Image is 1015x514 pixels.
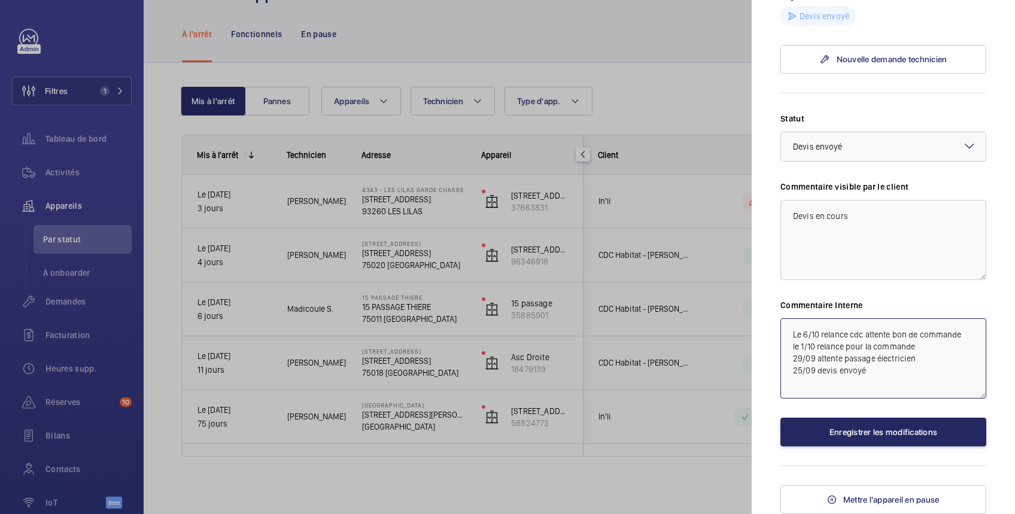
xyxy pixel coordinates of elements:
button: Mettre l'appareil en pause [780,485,986,514]
label: Commentaire visible par le client [780,181,986,193]
button: Enregistrer les modifications [780,418,986,446]
label: Statut [780,112,986,124]
a: Nouvelle demande technicien [780,45,986,74]
label: Commentaire Interne [780,299,986,311]
p: Devis envoyé [800,10,849,22]
span: Mettre l'appareil en pause [843,495,940,504]
span: Devis envoyé [793,142,843,151]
